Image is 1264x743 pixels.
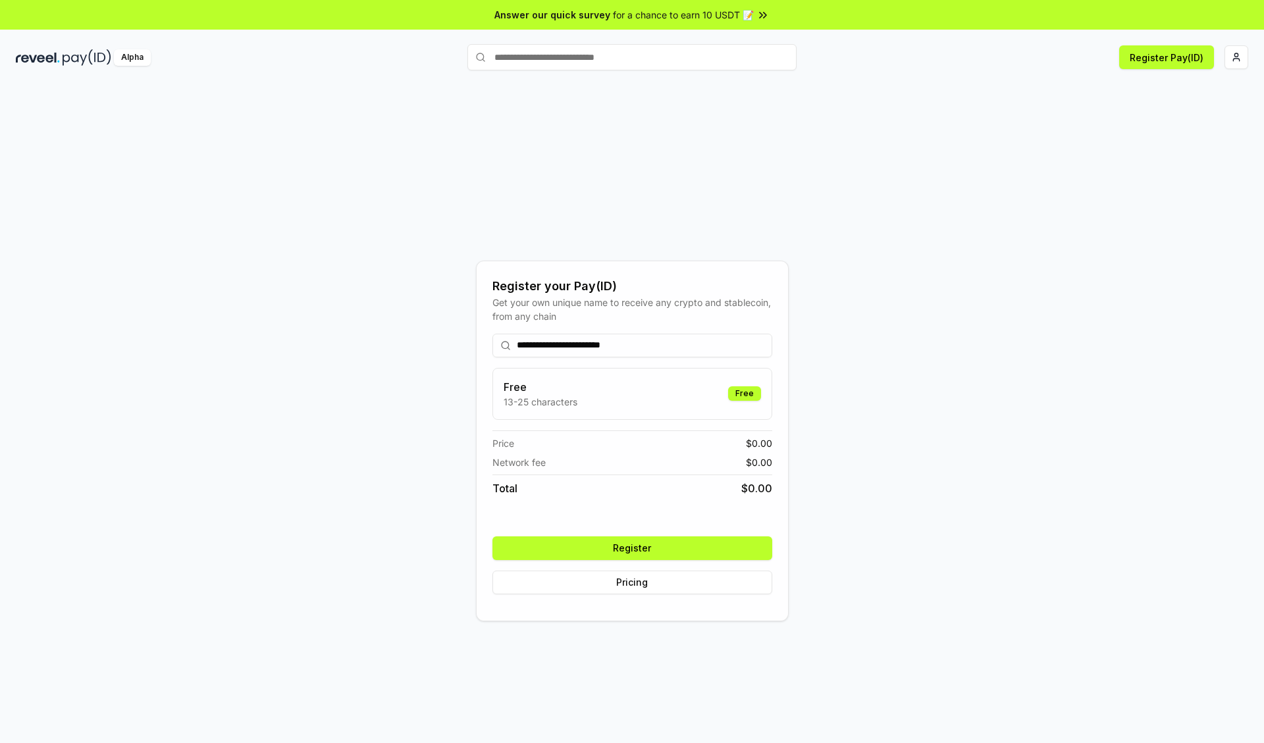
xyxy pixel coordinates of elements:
[16,49,60,66] img: reveel_dark
[494,8,610,22] span: Answer our quick survey
[728,386,761,401] div: Free
[492,455,546,469] span: Network fee
[114,49,151,66] div: Alpha
[741,480,772,496] span: $ 0.00
[746,436,772,450] span: $ 0.00
[492,480,517,496] span: Total
[613,8,754,22] span: for a chance to earn 10 USDT 📝
[492,536,772,560] button: Register
[492,277,772,295] div: Register your Pay(ID)
[504,395,577,409] p: 13-25 characters
[492,295,772,323] div: Get your own unique name to receive any crypto and stablecoin, from any chain
[504,379,577,395] h3: Free
[746,455,772,469] span: $ 0.00
[492,571,772,594] button: Pricing
[492,436,514,450] span: Price
[63,49,111,66] img: pay_id
[1119,45,1214,69] button: Register Pay(ID)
